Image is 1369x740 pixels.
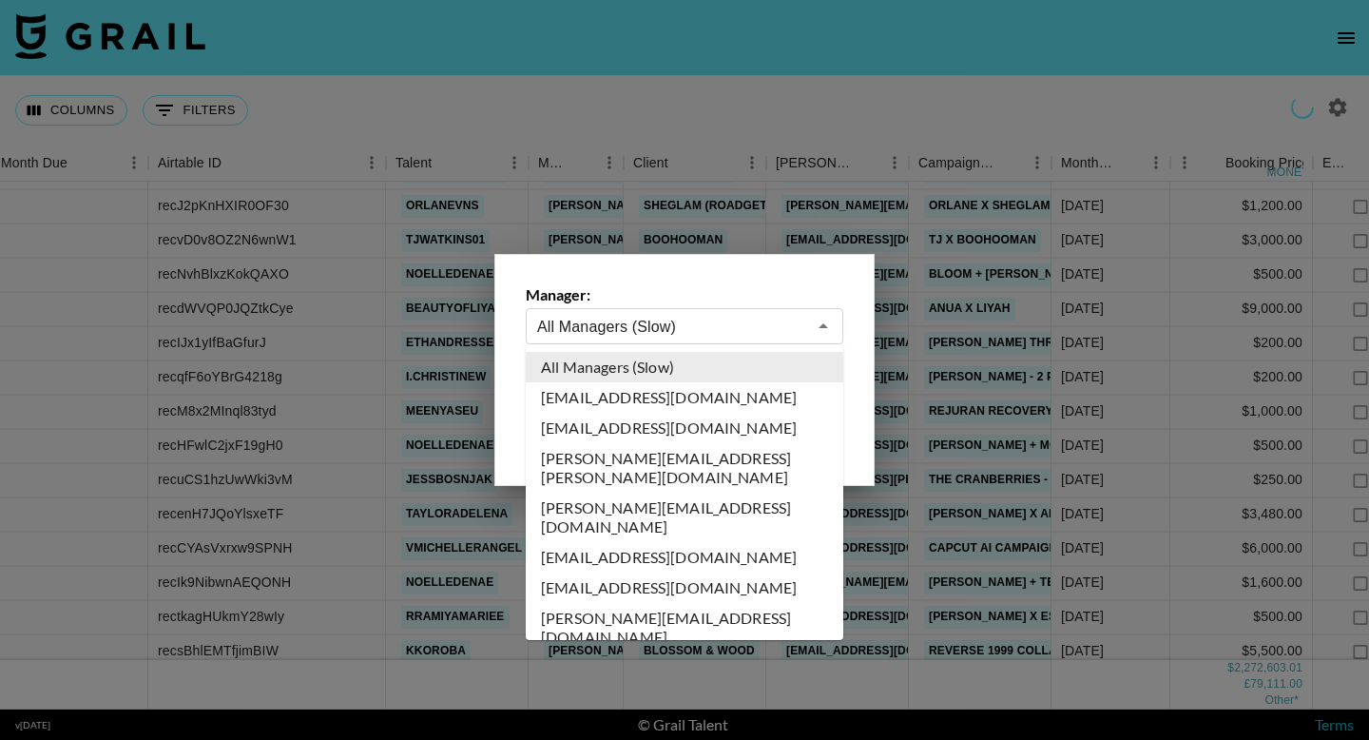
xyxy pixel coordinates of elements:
[526,493,843,542] li: [PERSON_NAME][EMAIL_ADDRESS][DOMAIN_NAME]
[526,382,843,413] li: [EMAIL_ADDRESS][DOMAIN_NAME]
[810,313,837,340] button: Close
[526,413,843,443] li: [EMAIL_ADDRESS][DOMAIN_NAME]
[526,573,843,603] li: [EMAIL_ADDRESS][DOMAIN_NAME]
[526,443,843,493] li: [PERSON_NAME][EMAIL_ADDRESS][PERSON_NAME][DOMAIN_NAME]
[526,285,843,304] label: Manager:
[526,542,843,573] li: [EMAIL_ADDRESS][DOMAIN_NAME]
[526,603,843,652] li: [PERSON_NAME][EMAIL_ADDRESS][DOMAIN_NAME]
[526,352,843,382] li: All Managers (Slow)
